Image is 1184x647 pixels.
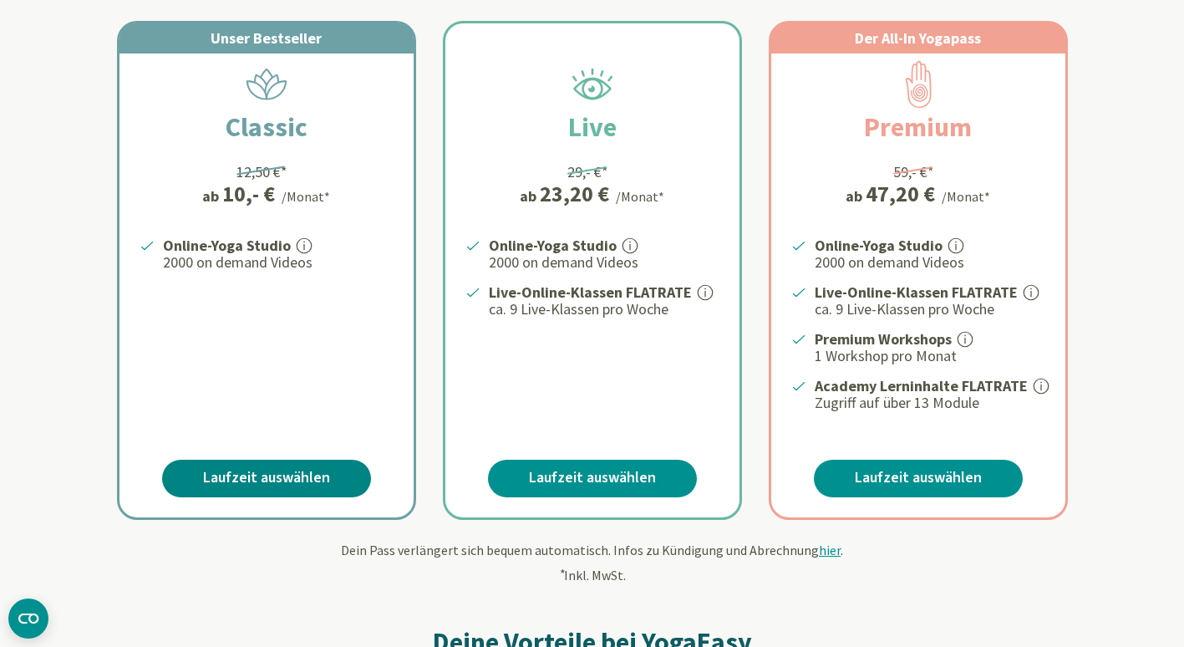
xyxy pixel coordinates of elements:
[489,283,692,302] strong: Live-Online-Klassen FLATRATE
[185,107,348,147] h2: Classic
[846,185,866,207] span: ab
[211,28,322,48] span: Unser Bestseller
[282,186,330,206] div: /Monat*
[814,460,1023,497] a: Laufzeit auswählen
[8,599,48,639] button: CMP-Widget öffnen
[866,183,935,205] div: 47,20 €
[202,185,222,207] span: ab
[815,376,1028,395] strong: Academy Lerninhalte FLATRATE
[488,460,697,497] a: Laufzeit auswählen
[616,186,664,206] div: /Monat*
[855,28,981,48] span: Der All-In Yogapass
[942,186,990,206] div: /Monat*
[222,183,275,205] div: 10,- €
[520,185,540,207] span: ab
[163,252,394,273] p: 2000 on demand Videos
[815,329,952,349] strong: Premium Workshops
[819,542,841,558] span: hier
[815,393,1045,413] p: Zugriff auf über 13 Module
[236,160,287,183] div: 12,50 €*
[162,460,371,497] a: Laufzeit auswählen
[815,252,1045,273] p: 2000 on demand Videos
[815,346,1045,366] p: 1 Workshop pro Monat
[104,540,1081,585] div: Dein Pass verlängert sich bequem automatisch. Infos zu Kündigung und Abrechnung . Inkl. MwSt.
[163,236,291,255] strong: Online-Yoga Studio
[489,236,617,255] strong: Online-Yoga Studio
[489,252,719,273] p: 2000 on demand Videos
[893,160,934,183] div: 59,- €*
[528,107,657,147] h2: Live
[815,299,1045,319] p: ca. 9 Live-Klassen pro Woche
[824,107,1012,147] h2: Premium
[815,236,943,255] strong: Online-Yoga Studio
[567,160,608,183] div: 29,- €*
[489,299,719,319] p: ca. 9 Live-Klassen pro Woche
[540,183,609,205] div: 23,20 €
[815,283,1018,302] strong: Live-Online-Klassen FLATRATE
